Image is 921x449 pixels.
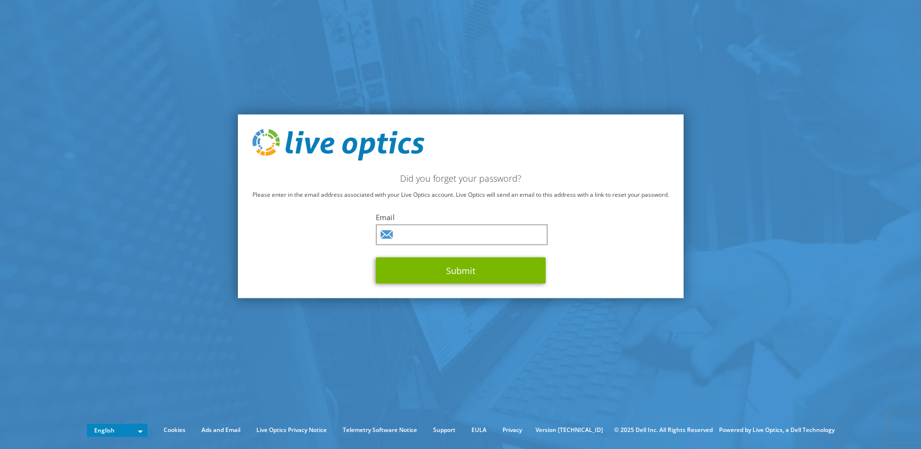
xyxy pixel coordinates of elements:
[376,212,546,222] label: Email
[531,425,608,435] li: Version [TECHNICAL_ID]
[609,425,718,435] li: © 2025 Dell Inc. All Rights Reserved
[249,425,334,435] a: Live Optics Privacy Notice
[194,425,248,435] a: Ads and Email
[464,425,494,435] a: EULA
[495,425,529,435] a: Privacy
[252,129,424,161] img: live_optics_svg.svg
[156,425,193,435] a: Cookies
[719,425,835,435] li: Powered by Live Optics, a Dell Technology
[376,258,546,284] button: Submit
[252,190,669,200] p: Please enter in the email address associated with your Live Optics account. Live Optics will send...
[426,425,463,435] a: Support
[335,425,424,435] a: Telemetry Software Notice
[252,173,669,184] h2: Did you forget your password?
